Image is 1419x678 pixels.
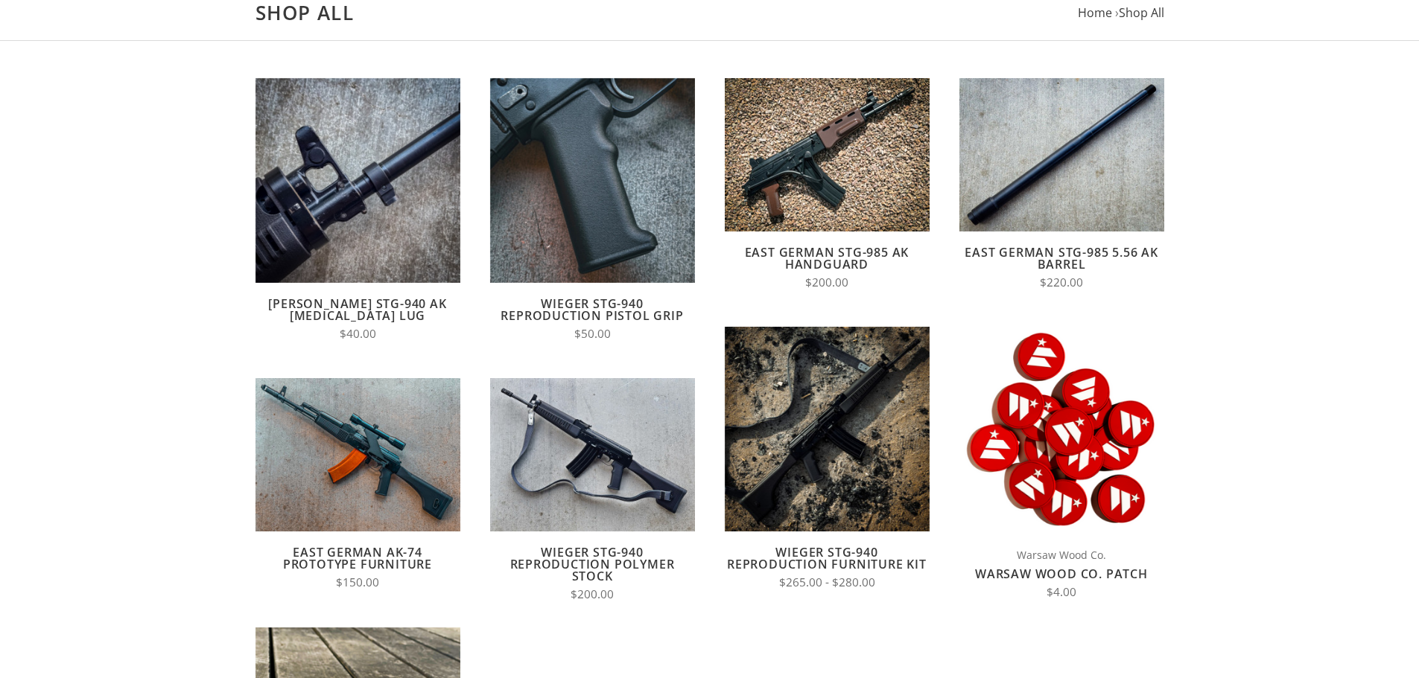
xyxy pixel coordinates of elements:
[1047,584,1076,600] span: $4.00
[574,326,611,342] span: $50.00
[340,326,376,342] span: $40.00
[1040,275,1083,290] span: $220.00
[255,378,460,531] img: East German AK-74 Prototype Furniture
[727,544,927,572] a: Wieger STG-940 Reproduction Furniture Kit
[1119,4,1164,21] a: Shop All
[725,327,930,531] img: Wieger STG-940 Reproduction Furniture Kit
[959,546,1164,563] span: Warsaw Wood Co.
[510,544,675,584] a: Wieger STG-940 Reproduction Polymer Stock
[965,244,1158,272] a: East German STG-985 5.56 AK Barrel
[571,586,614,602] span: $200.00
[255,1,1164,25] h1: Shop All
[501,295,683,324] a: Wieger STG-940 Reproduction Pistol Grip
[1078,4,1112,21] a: Home
[490,78,695,283] img: Wieger STG-940 Reproduction Pistol Grip
[959,327,1164,531] img: Warsaw Wood Co. Patch
[959,78,1164,231] img: East German STG-985 5.56 AK Barrel
[268,295,446,324] a: [PERSON_NAME] STG-940 AK [MEDICAL_DATA] Lug
[1115,3,1164,23] li: ›
[745,244,910,272] a: East German STG-985 AK Handguard
[725,78,930,231] img: East German STG-985 AK Handguard
[490,378,695,531] img: Wieger STG-940 Reproduction Polymer Stock
[779,575,875,590] span: $265.00 - $280.00
[336,575,379,590] span: $150.00
[975,566,1148,582] a: Warsaw Wood Co. Patch
[255,78,460,283] img: Wieger STG-940 AK Bayonet Lug
[805,275,848,290] span: $200.00
[283,544,432,572] a: East German AK-74 Prototype Furniture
